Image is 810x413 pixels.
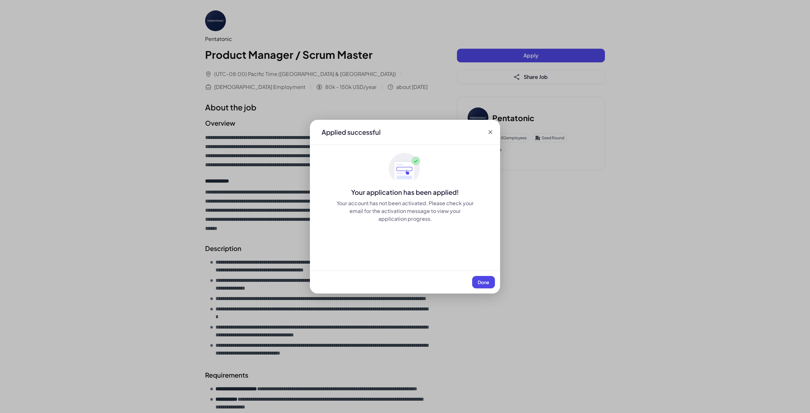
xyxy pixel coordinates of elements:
div: Your account has not been activated. Please check your email for the activation message to view y... [336,199,474,223]
img: ApplyedMaskGroup3.svg [389,153,421,185]
button: Done [472,276,495,288]
div: Applied successful [322,128,381,137]
span: Done [478,279,489,285]
div: Your application has been applied! [310,188,500,197]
